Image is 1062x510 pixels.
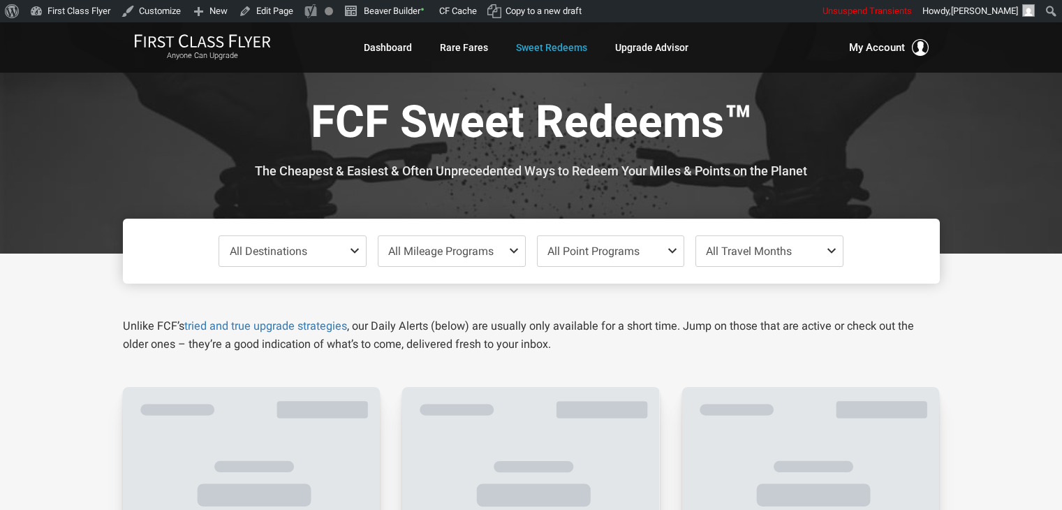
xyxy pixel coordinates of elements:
a: Upgrade Advisor [615,35,688,60]
a: First Class FlyerAnyone Can Upgrade [134,34,271,61]
small: Anyone Can Upgrade [134,51,271,61]
h3: The Cheapest & Easiest & Often Unprecedented Ways to Redeem Your Miles & Points on the Planet [133,164,929,178]
a: Sweet Redeems [516,35,587,60]
span: [PERSON_NAME] [951,6,1018,16]
span: All Travel Months [706,245,792,258]
button: My Account [849,39,929,56]
span: All Mileage Programs [388,245,494,258]
span: Unsuspend Transients [823,6,912,16]
a: tried and true upgrade strategies [184,319,347,333]
a: Dashboard [364,35,412,60]
p: Unlike FCF’s , our Daily Alerts (below) are usually only available for a short time. Jump on thos... [123,317,940,354]
span: My Account [849,39,905,56]
img: First Class Flyer [134,34,271,48]
a: Rare Fares [440,35,488,60]
h1: FCF Sweet Redeems™ [133,98,929,152]
span: • [420,2,425,17]
span: All Destinations [230,245,307,258]
span: All Point Programs [547,245,640,258]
